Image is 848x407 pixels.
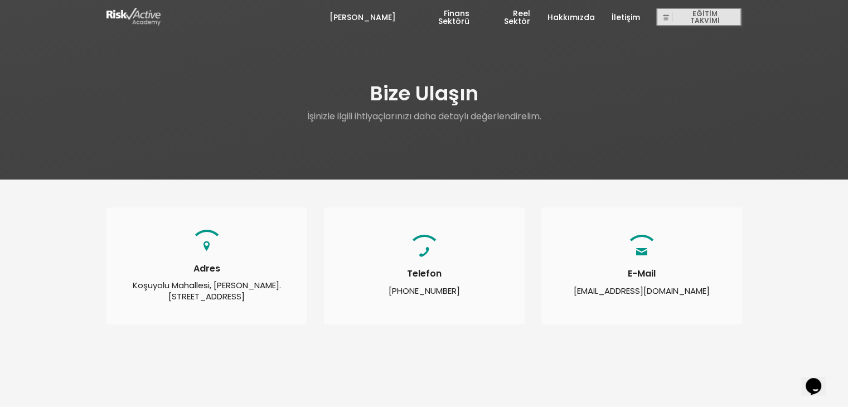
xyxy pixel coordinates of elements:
a: İletişim [611,1,639,34]
a: Reel Sektör [486,1,530,34]
h4: Adres [129,263,285,275]
a: EĞİTİM TAKVİMİ [656,1,742,34]
h4: E-Mail [564,268,720,280]
div: [EMAIL_ADDRESS][DOMAIN_NAME] [541,207,742,324]
a: Hakkımızda [547,1,594,34]
p: İşinizle ilgili ihtiyaçlarınızı daha detaylı değerlendirelim. [285,109,564,124]
img: logo-white.png [106,8,161,26]
h4: Telefon [346,268,502,280]
button: EĞİTİM TAKVİMİ [656,8,742,27]
h1: Bize Ulaşın [106,84,742,104]
div: [PHONE_NUMBER] [324,207,525,324]
span: EĞİTİM TAKVİMİ [672,9,737,25]
iframe: chat widget [801,362,837,396]
a: Finans Sektörü [412,1,469,34]
div: Koşuyolu Mahallesi, [PERSON_NAME]. [STREET_ADDRESS] [106,207,307,324]
a: [PERSON_NAME] [329,1,395,34]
